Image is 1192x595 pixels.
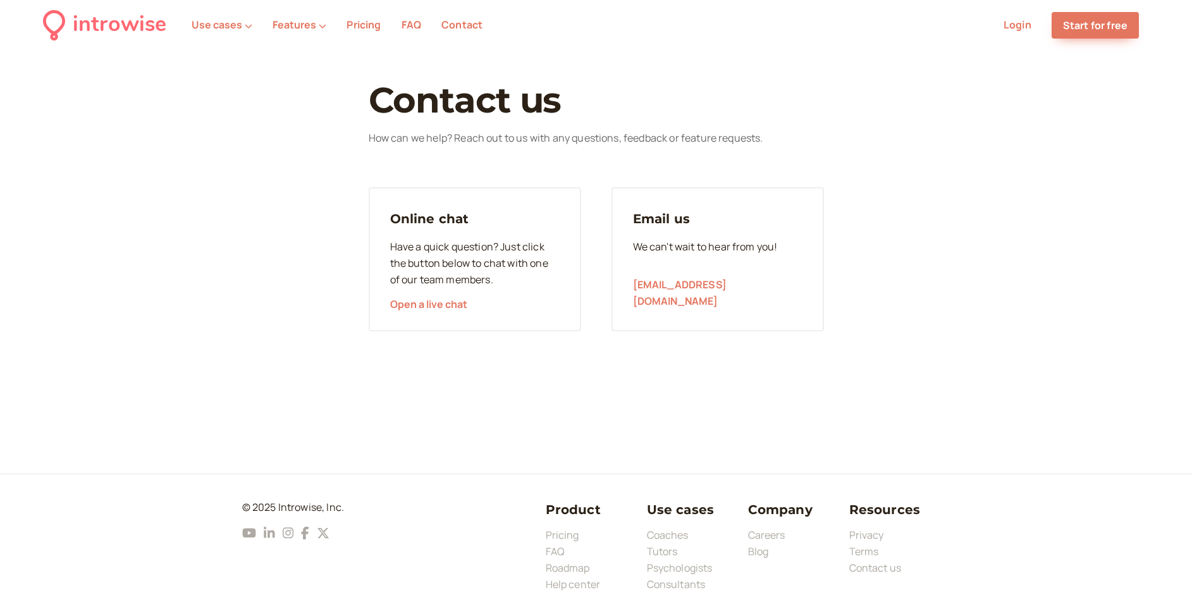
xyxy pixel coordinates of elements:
[647,500,748,520] h3: Use cases
[546,528,579,542] a: Pricing
[849,561,902,575] a: Contact us
[43,8,166,42] a: introwise
[369,81,824,120] h1: Contact us
[849,500,950,520] h3: Resources
[369,130,824,147] p: How can we help? Reach out to us with any questions, feedback or feature requests.
[647,577,706,591] a: Consultants
[647,561,713,575] a: Psychologists
[546,544,565,558] a: FAQ
[390,209,469,229] h3: Online chat
[402,18,421,32] a: FAQ
[73,8,166,42] div: introwise
[347,18,381,32] a: Pricing
[390,297,467,311] span: Open a live chat
[546,577,601,591] a: Help center
[546,561,590,575] a: Roadmap
[546,500,950,593] nav: Footer navigation
[633,277,802,310] a: [EMAIL_ADDRESS][DOMAIN_NAME]
[748,528,785,542] a: Careers
[849,528,884,542] a: Privacy
[647,528,689,542] a: Coaches
[441,18,482,32] a: Contact
[546,500,647,520] h3: Product
[192,19,252,30] button: Use cases
[1129,534,1192,595] iframe: Chat Widget
[849,544,879,558] a: Terms
[748,500,849,520] h3: Company
[390,239,560,288] p: Have a quick question? Just click the button below to chat with one of our team members.
[748,544,769,558] a: Blog
[1052,12,1139,39] a: Start for free
[1004,18,1031,32] a: Login
[633,239,778,267] p: We can't wait to hear from you!
[242,500,533,516] div: © 2025 Introwise, Inc.
[647,544,678,558] a: Tutors
[633,209,691,229] h3: Email us
[390,298,467,310] button: Open a live chat
[273,19,326,30] button: Features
